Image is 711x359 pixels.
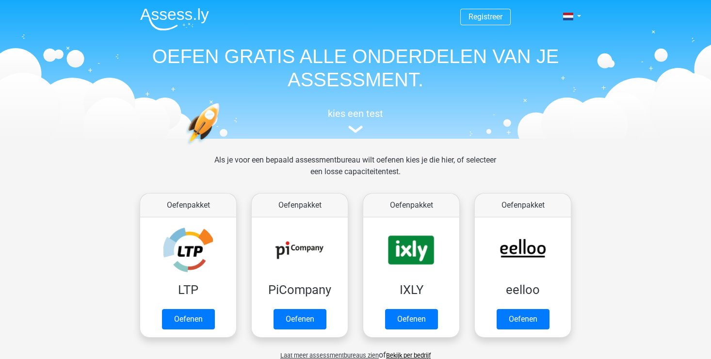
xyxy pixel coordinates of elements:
a: Oefenen [385,309,438,329]
a: Oefenen [274,309,326,329]
img: oefenen [186,103,257,191]
a: Bekijk per bedrijf [386,352,431,359]
div: Als je voor een bepaald assessmentbureau wilt oefenen kies je die hier, of selecteer een losse ca... [207,154,504,189]
a: kies een test [132,108,579,133]
a: Registreer [469,12,502,21]
img: assessment [348,126,363,133]
h5: kies een test [132,108,579,119]
span: Laat meer assessmentbureaus zien [280,352,379,359]
a: Oefenen [162,309,215,329]
img: Assessly [140,8,209,31]
a: Oefenen [497,309,549,329]
h1: OEFEN GRATIS ALLE ONDERDELEN VAN JE ASSESSMENT. [132,45,579,91]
